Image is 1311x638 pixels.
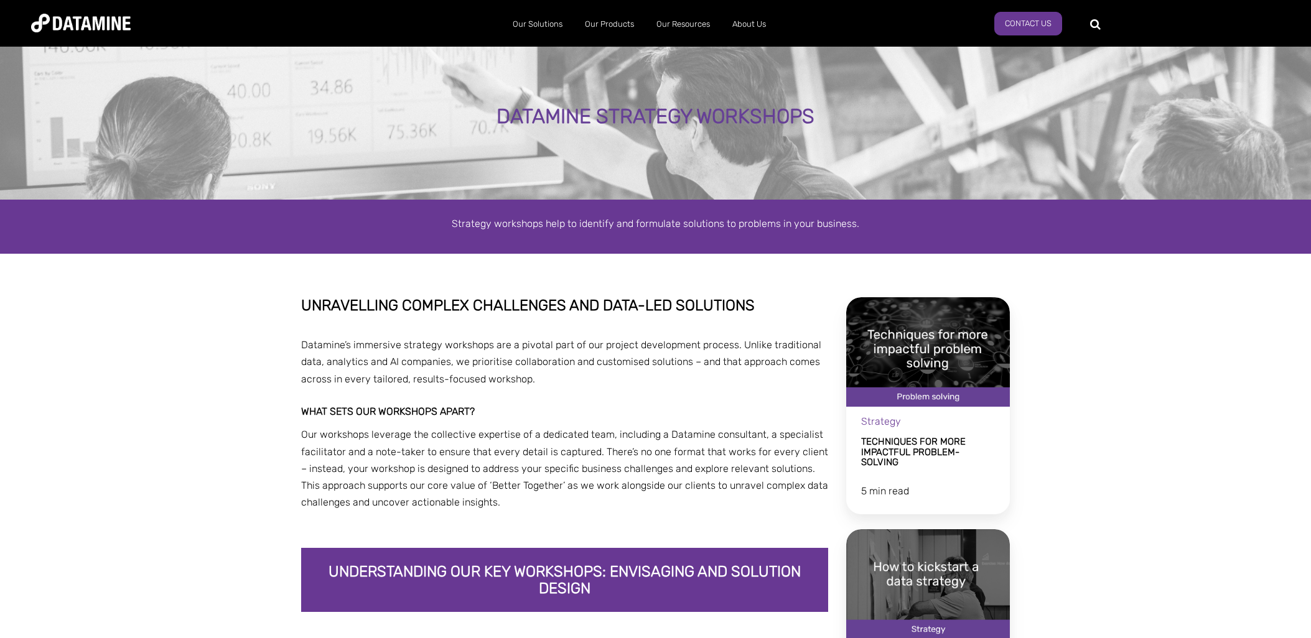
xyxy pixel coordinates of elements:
a: Our Products [574,8,645,40]
h3: What sets our workshops apart? [301,406,829,417]
span: Strategy [861,415,901,427]
span: Understanding our key workshops: Envisaging and Solution Design [329,563,801,596]
a: Our Resources [645,8,721,40]
span: Unravelling complex challenges and data-led solutions [301,297,755,314]
a: About Us [721,8,777,40]
div: DATAMINE STRATEGY WORKSHOPS [147,106,1164,128]
span: Our workshops leverage the collective expertise of a dedicated team, including a Datamine consult... [301,428,828,508]
img: Datamine [31,14,131,32]
a: Contact us [994,12,1062,35]
span: Datamine’s immersive strategy workshops are a pivotal part of our project development process. Un... [301,339,821,384]
a: Our Solutions [502,8,574,40]
p: Strategy workshops help to identify and formulate solutions to problems in your business. [301,215,1010,232]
